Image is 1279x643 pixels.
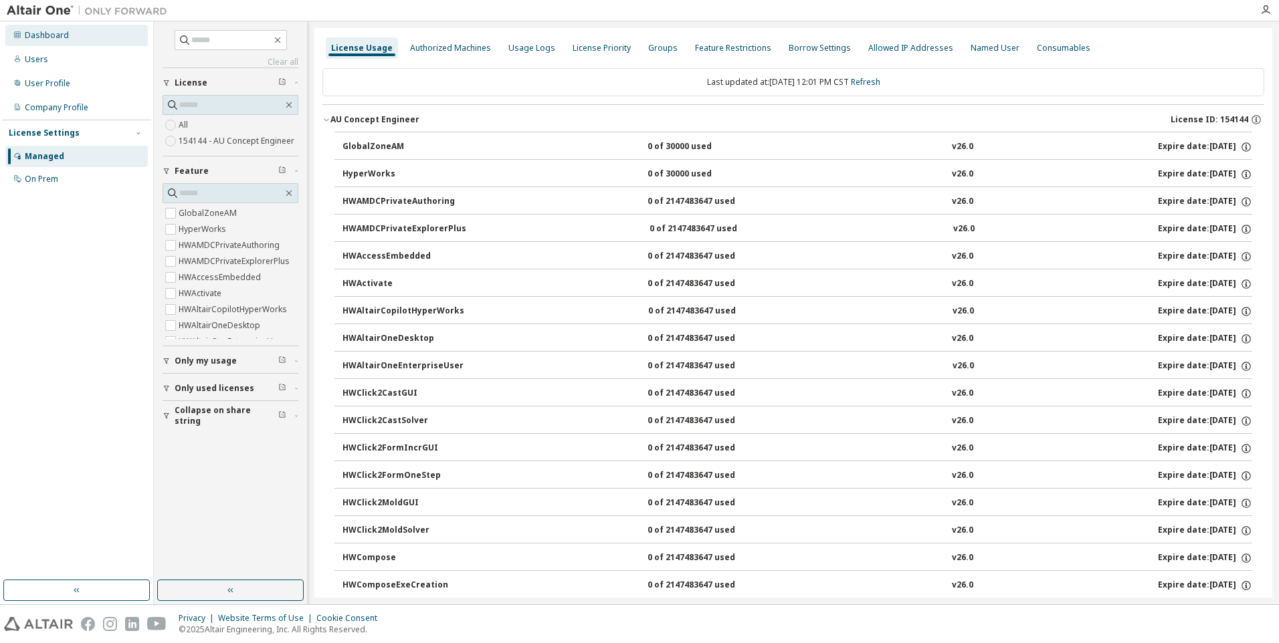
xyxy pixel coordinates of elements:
[953,223,975,235] div: v26.0
[342,415,463,427] div: HWClick2CastSolver
[342,141,463,153] div: GlobalZoneAM
[179,334,288,350] label: HWAltairOneEnterpriseUser
[952,168,973,180] div: v26.0
[342,571,1252,600] button: HWComposeExeCreation0 of 2147483647 usedv26.0Expire date:[DATE]
[1158,360,1252,372] div: Expire date: [DATE]
[175,78,207,88] span: License
[342,489,1252,518] button: HWClick2MoldGUI0 of 2147483647 usedv26.0Expire date:[DATE]
[175,166,209,176] span: Feature
[175,405,278,426] span: Collapse on share string
[179,317,263,334] label: HWAltairOneDesktop
[342,196,463,208] div: HWAMDCPrivateAuthoring
[342,525,463,537] div: HWClick2MoldSolver
[1158,388,1252,400] div: Expire date: [DATE]
[952,470,973,482] div: v26.0
[342,297,1252,326] button: HWAltairCopilotHyperWorks0 of 2147483647 usedv26.0Expire date:[DATE]
[163,156,298,186] button: Feature
[1158,141,1252,153] div: Expire date: [DATE]
[278,356,286,366] span: Clear filter
[952,251,973,263] div: v26.0
[322,68,1264,96] div: Last updated at: [DATE] 12:01 PM CST
[342,324,1252,354] button: HWAltairOneDesktop0 of 2147483647 usedv26.0Expire date:[DATE]
[342,461,1252,491] button: HWClick2FormOneStep0 of 2147483647 usedv26.0Expire date:[DATE]
[342,360,464,372] div: HWAltairOneEnterpriseUser
[868,43,953,53] div: Allowed IP Addresses
[7,4,174,17] img: Altair One
[648,196,768,208] div: 0 of 2147483647 used
[342,516,1252,545] button: HWClick2MoldSolver0 of 2147483647 usedv26.0Expire date:[DATE]
[1158,278,1252,290] div: Expire date: [DATE]
[952,525,973,537] div: v26.0
[1158,525,1252,537] div: Expire date: [DATE]
[25,151,64,162] div: Managed
[648,305,769,317] div: 0 of 2147483647 used
[163,57,298,68] a: Clear all
[789,43,851,53] div: Borrow Settings
[952,442,973,455] div: v26.0
[650,223,770,235] div: 0 of 2147483647 used
[952,497,973,509] div: v26.0
[81,617,95,631] img: facebook.svg
[179,237,282,253] label: HWAMDCPrivateAuthoring
[648,388,768,400] div: 0 of 2147483647 used
[342,552,463,564] div: HWCompose
[1158,168,1252,180] div: Expire date: [DATE]
[342,278,463,290] div: HWActivate
[322,105,1264,134] button: AU Concept EngineerLicense ID: 154144
[342,160,1252,189] button: HyperWorks0 of 30000 usedv26.0Expire date:[DATE]
[342,251,463,263] div: HWAccessEmbedded
[573,43,631,53] div: License Priority
[342,406,1252,436] button: HWClick2CastSolver0 of 2147483647 usedv26.0Expire date:[DATE]
[648,141,768,153] div: 0 of 30000 used
[953,360,974,372] div: v26.0
[1158,333,1252,345] div: Expire date: [DATE]
[103,617,117,631] img: instagram.svg
[25,30,69,41] div: Dashboard
[342,497,463,509] div: HWClick2MoldGUI
[1158,223,1252,235] div: Expire date: [DATE]
[342,269,1252,299] button: HWActivate0 of 2147483647 usedv26.0Expire date:[DATE]
[163,401,298,430] button: Collapse on share string
[342,223,466,235] div: HWAMDCPrivateExplorerPlus
[952,415,973,427] div: v26.0
[648,415,768,427] div: 0 of 2147483647 used
[1171,114,1248,125] span: License ID: 154144
[648,442,768,455] div: 0 of 2147483647 used
[648,360,768,372] div: 0 of 2147483647 used
[952,196,973,208] div: v26.0
[278,410,286,421] span: Clear filter
[342,352,1252,381] button: HWAltairOneEnterpriseUser0 of 2147483647 usedv26.0Expire date:[DATE]
[342,379,1252,408] button: HWClick2CastGUI0 of 2147483647 usedv26.0Expire date:[DATE]
[952,278,973,290] div: v26.0
[25,102,88,113] div: Company Profile
[1158,470,1252,482] div: Expire date: [DATE]
[648,168,768,180] div: 0 of 30000 used
[342,333,463,345] div: HWAltairOneDesktop
[342,168,463,180] div: HyperWorks
[278,166,286,176] span: Clear filter
[342,442,463,455] div: HWClick2FormIncrGUI
[163,68,298,98] button: License
[952,388,973,400] div: v26.0
[218,613,316,624] div: Website Terms of Use
[1158,196,1252,208] div: Expire date: [DATE]
[1158,305,1252,317] div: Expire date: [DATE]
[278,383,286,394] span: Clear filter
[278,78,286,88] span: Clear filter
[648,525,768,537] div: 0 of 2147483647 used
[175,383,254,394] span: Only used licenses
[648,43,678,53] div: Groups
[342,215,1252,244] button: HWAMDCPrivateExplorerPlus0 of 2147483647 usedv26.0Expire date:[DATE]
[25,54,48,65] div: Users
[179,117,191,133] label: All
[648,552,768,564] div: 0 of 2147483647 used
[648,470,768,482] div: 0 of 2147483647 used
[342,580,463,592] div: HWComposeExeCreation
[25,78,70,89] div: User Profile
[508,43,555,53] div: Usage Logs
[179,133,297,149] label: 154144 - AU Concept Engineer
[342,543,1252,573] button: HWCompose0 of 2147483647 usedv26.0Expire date:[DATE]
[648,251,768,263] div: 0 of 2147483647 used
[648,497,768,509] div: 0 of 2147483647 used
[648,580,768,592] div: 0 of 2147483647 used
